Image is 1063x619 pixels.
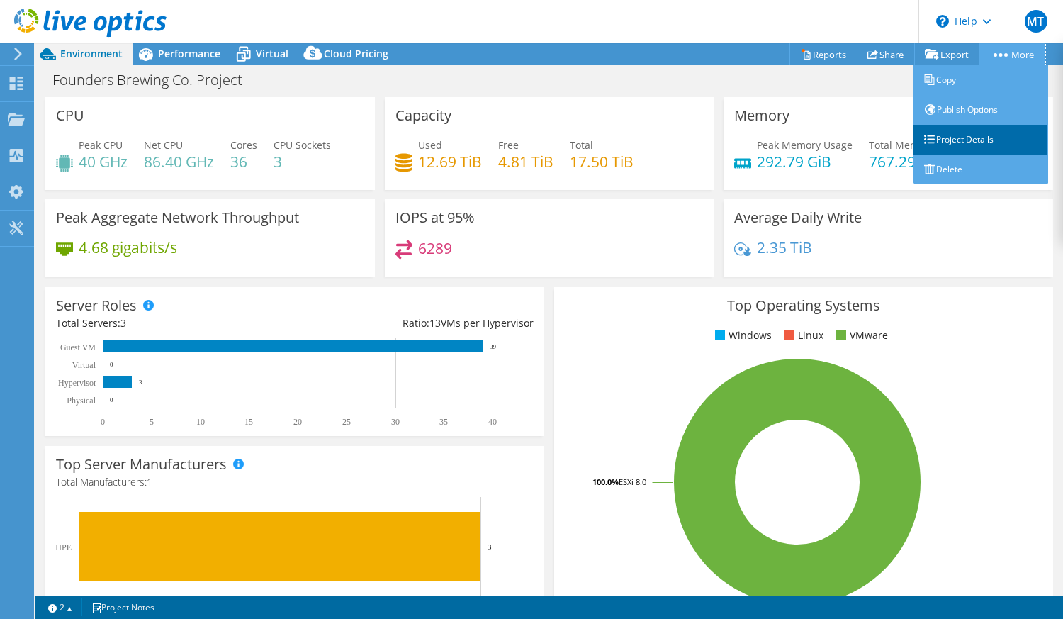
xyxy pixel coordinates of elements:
span: 1 [147,475,152,489]
h3: IOPS at 95% [395,210,475,225]
text: 3 [488,542,492,551]
h4: 4.68 gigabits/s [79,240,177,255]
h3: Peak Aggregate Network Throughput [56,210,299,225]
h4: 86.40 GHz [144,154,214,169]
h4: 3 [274,154,331,169]
text: Hypervisor [58,378,96,388]
a: Publish Options [913,95,1048,125]
h1: Founders Brewing Co. Project [46,72,264,88]
text: HPE [55,542,72,552]
li: Linux [781,328,823,343]
span: Total [570,138,593,152]
span: Net CPU [144,138,183,152]
span: 3 [120,316,126,330]
span: MT [1025,10,1047,33]
h4: 4.81 TiB [498,154,553,169]
text: 0 [110,361,113,368]
span: Cores [230,138,257,152]
text: Guest VM [60,342,96,352]
tspan: ESXi 8.0 [619,476,646,487]
svg: \n [936,15,949,28]
text: 5 [150,417,154,427]
text: 35 [439,417,448,427]
a: Reports [789,43,857,65]
text: 20 [293,417,302,427]
li: VMware [833,328,888,343]
h3: Memory [734,108,789,123]
text: 0 [101,417,105,427]
text: 3 [139,379,142,386]
h3: Top Server Manufacturers [56,457,227,472]
a: Delete [913,155,1048,184]
h3: Top Operating Systems [565,298,1042,313]
h3: Capacity [395,108,451,123]
h3: Average Daily Write [734,210,862,225]
a: Project Notes [81,598,164,616]
a: Copy [913,65,1048,95]
h4: 2.35 TiB [757,240,812,255]
h4: Total Manufacturers: [56,474,534,490]
text: Physical [67,396,96,406]
a: Project Details [913,125,1048,155]
span: Virtual [256,47,288,60]
h3: Server Roles [56,298,137,313]
span: Cloud Pricing [324,47,388,60]
span: CPU Sockets [274,138,331,152]
div: Total Servers: [56,316,295,331]
h4: 17.50 TiB [570,154,634,169]
h4: 292.79 GiB [757,154,853,169]
h4: 36 [230,154,257,169]
li: Windows [712,328,772,343]
span: Total Memory [869,138,934,152]
a: 2 [38,598,82,616]
text: 0 [110,396,113,403]
text: 15 [244,417,253,427]
span: Peak CPU [79,138,123,152]
h4: 12.69 TiB [418,154,482,169]
tspan: 100.0% [592,476,619,487]
a: Share [857,43,915,65]
text: 40 [488,417,497,427]
text: 30 [391,417,400,427]
text: 10 [196,417,205,427]
text: 39 [490,343,497,350]
text: Virtual [72,360,96,370]
h3: CPU [56,108,84,123]
span: Peak Memory Usage [757,138,853,152]
h4: 40 GHz [79,154,128,169]
text: 25 [342,417,351,427]
span: Free [498,138,519,152]
a: Export [914,43,980,65]
span: 13 [429,316,441,330]
h4: 6289 [418,240,452,256]
span: Environment [60,47,123,60]
h4: 767.29 GiB [869,154,943,169]
span: Performance [158,47,220,60]
span: Used [418,138,442,152]
a: More [979,43,1045,65]
div: Ratio: VMs per Hypervisor [295,316,534,331]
